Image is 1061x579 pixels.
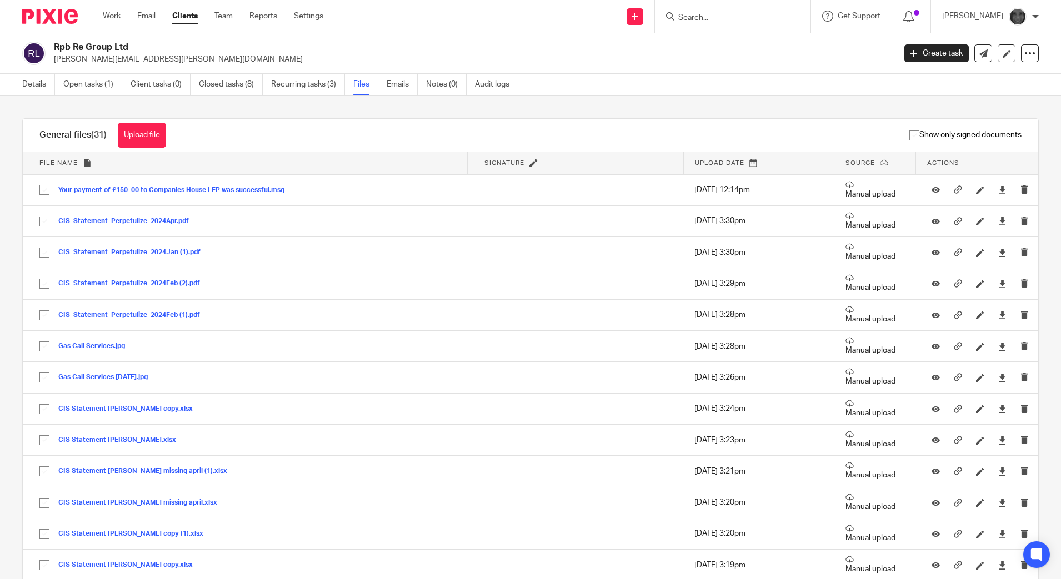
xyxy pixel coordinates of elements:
[845,243,905,262] p: Manual upload
[58,343,133,350] button: Gas Call Services.jpg
[998,466,1007,477] a: Download
[694,403,823,414] p: [DATE] 3:24pm
[845,493,905,512] p: Manual upload
[845,274,905,293] p: Manual upload
[475,74,518,95] a: Audit logs
[22,74,55,95] a: Details
[118,123,166,148] button: Upload file
[694,435,823,446] p: [DATE] 3:23pm
[845,524,905,543] p: Manual upload
[91,130,107,139] span: (31)
[694,372,823,383] p: [DATE] 3:26pm
[942,11,1003,22] p: [PERSON_NAME]
[22,9,78,24] img: Pixie
[694,184,823,195] p: [DATE] 12:14pm
[34,523,55,545] input: Select
[694,466,823,477] p: [DATE] 3:21pm
[34,179,55,200] input: Select
[103,11,121,22] a: Work
[58,374,156,381] button: Gas Call Services [DATE].jpg
[137,11,156,22] a: Email
[694,497,823,508] p: [DATE] 3:20pm
[294,11,323,22] a: Settings
[63,74,122,95] a: Open tasks (1)
[34,242,55,263] input: Select
[1009,8,1027,26] img: Snapchat-1387757528.jpg
[58,249,209,256] button: CIS_Statement_Perpetulize_2024Jan (1).pdf
[998,497,1007,508] a: Download
[998,341,1007,352] a: Download
[838,12,880,20] span: Get Support
[39,129,107,141] h1: General files
[58,499,226,507] button: CIS Statement [PERSON_NAME] missing april.xlsx
[694,528,823,539] p: [DATE] 3:20pm
[34,399,55,420] input: Select
[387,74,418,95] a: Emails
[845,555,905,575] p: Manual upload
[694,247,823,258] p: [DATE] 3:30pm
[426,74,467,95] a: Notes (0)
[484,160,524,166] span: Signature
[904,44,969,62] a: Create task
[353,74,378,95] a: Files
[998,247,1007,258] a: Download
[58,405,201,413] button: CIS Statement [PERSON_NAME] copy.xlsx
[34,367,55,388] input: Select
[845,180,905,200] p: Manual upload
[58,467,236,475] button: CIS Statement [PERSON_NAME] missing april (1).xlsx
[34,430,55,451] input: Select
[694,278,823,289] p: [DATE] 3:29pm
[694,341,823,352] p: [DATE] 3:28pm
[58,280,208,288] button: CIS_Statement_Perpetulize_2024Feb (2).pdf
[927,160,959,166] span: Actions
[214,11,233,22] a: Team
[39,160,78,166] span: File name
[677,13,777,23] input: Search
[845,461,905,481] p: Manual upload
[34,273,55,294] input: Select
[694,215,823,226] p: [DATE] 3:30pm
[58,530,212,538] button: CIS Statement [PERSON_NAME] copy (1).xlsx
[998,184,1007,195] a: Download
[34,336,55,357] input: Select
[998,309,1007,320] a: Download
[695,160,744,166] span: Upload date
[34,461,55,482] input: Select
[998,560,1007,571] a: Download
[249,11,277,22] a: Reports
[845,367,905,387] p: Manual upload
[58,187,293,194] button: Your payment of £150_00 to Companies House LFP was successful.msg
[694,560,823,571] p: [DATE] 3:19pm
[998,215,1007,226] a: Download
[172,11,198,22] a: Clients
[998,372,1007,383] a: Download
[58,561,201,569] button: CIS Statement [PERSON_NAME] copy.xlsx
[845,212,905,231] p: Manual upload
[58,311,208,319] button: CIS_Statement_Perpetulize_2024Feb (1).pdf
[34,211,55,232] input: Select
[58,218,197,225] button: CIS_Statement_Perpetulize_2024Apr.pdf
[34,492,55,513] input: Select
[34,305,55,326] input: Select
[34,555,55,576] input: Select
[845,430,905,450] p: Manual upload
[131,74,191,95] a: Client tasks (0)
[998,278,1007,289] a: Download
[54,42,721,53] h2: Rpb Re Group Ltd
[998,435,1007,446] a: Download
[909,129,1022,140] span: Show only signed documents
[845,160,875,166] span: Source
[199,74,263,95] a: Closed tasks (8)
[845,305,905,325] p: Manual upload
[54,54,888,65] p: [PERSON_NAME][EMAIL_ADDRESS][PERSON_NAME][DOMAIN_NAME]
[22,42,46,65] img: svg%3E
[845,336,905,356] p: Manual upload
[998,403,1007,414] a: Download
[271,74,345,95] a: Recurring tasks (3)
[58,436,184,444] button: CIS Statement [PERSON_NAME].xlsx
[694,309,823,320] p: [DATE] 3:28pm
[845,399,905,419] p: Manual upload
[998,528,1007,540] a: Download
